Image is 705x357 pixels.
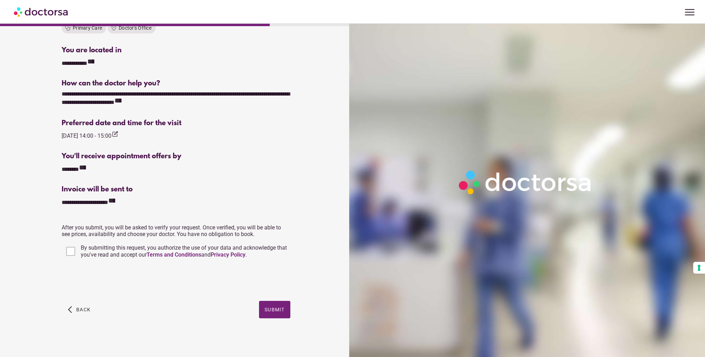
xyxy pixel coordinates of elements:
a: Terms and Conditions [147,251,201,258]
div: Preferred date and time for the visit [62,119,290,127]
span: Back [76,307,91,312]
button: arrow_back_ios Back [65,301,93,318]
span: By submitting this request, you authorize the use of your data and acknowledge that you've read a... [81,244,287,258]
p: After you submit, you will be asked to verify your request. Once verified, you will be able to se... [62,224,290,237]
i: stethoscope [64,24,71,31]
div: You are located in [62,46,290,54]
div: [DATE] 14:00 - 15:00 [62,131,118,140]
i: edit_square [111,131,118,138]
div: Invoice will be sent to [62,185,290,193]
img: Doctorsa.com [14,4,69,20]
span: Doctor's Office [119,25,151,31]
span: Primary Care [73,25,102,31]
button: Submit [259,301,290,318]
div: How can the doctor help you? [62,79,290,88]
span: Submit [265,307,285,312]
img: Logo-Doctorsa-trans-White-partial-flat.png [455,167,596,198]
i: location_on [110,24,117,31]
div: You'll receive appointment offers by [62,152,290,160]
iframe: reCAPTCHA [62,267,167,294]
button: Your consent preferences for tracking technologies [693,262,705,274]
span: menu [683,6,696,19]
a: Privacy Policy [211,251,245,258]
